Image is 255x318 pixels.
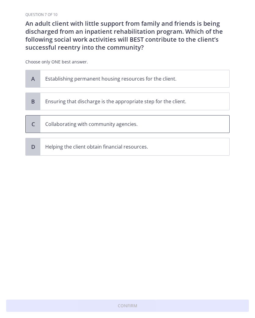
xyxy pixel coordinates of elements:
span: A [29,75,37,82]
span: Confirm [118,302,137,309]
h3: Question 7 of 10 [25,12,230,17]
p: Helping the client obtain financial resources. [45,143,212,150]
p: Ensuring that discharge is the appropriate step for the client. [45,98,212,105]
button: Confirm [6,300,249,312]
p: Establishing permanent housing resources for the client. [45,75,212,82]
span: C [29,120,37,128]
p: Choose only ONE best answer. [25,59,230,65]
span: B [29,98,37,105]
span: D [29,143,37,150]
p: Collaborating with community agencies. [45,120,212,128]
p: An adult client with little support from family and friends is being discharged from an inpatient... [25,20,230,51]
